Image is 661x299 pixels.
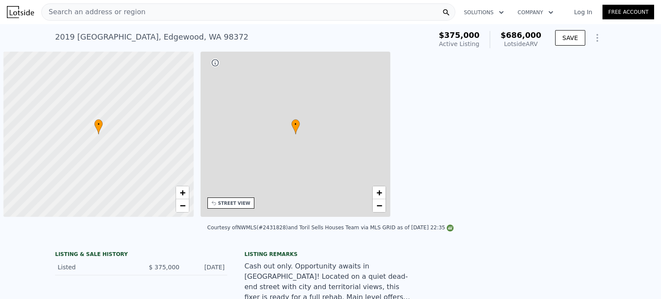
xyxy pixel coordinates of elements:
[511,5,560,20] button: Company
[589,29,606,46] button: Show Options
[186,263,225,271] div: [DATE]
[447,225,454,231] img: NWMLS Logo
[439,40,479,47] span: Active Listing
[218,200,250,207] div: STREET VIEW
[291,119,300,134] div: •
[94,119,103,134] div: •
[439,31,480,40] span: $375,000
[42,7,145,17] span: Search an address or region
[207,225,454,231] div: Courtesy of NWMLS (#2431828) and Toril Sells Houses Team via MLS GRID as of [DATE] 22:35
[176,199,189,212] a: Zoom out
[457,5,511,20] button: Solutions
[55,251,227,259] div: LISTING & SALE HISTORY
[58,263,134,271] div: Listed
[377,200,382,211] span: −
[176,186,189,199] a: Zoom in
[55,31,248,43] div: 2019 [GEOGRAPHIC_DATA] , Edgewood , WA 98372
[377,187,382,198] span: +
[244,251,417,258] div: Listing remarks
[149,264,179,271] span: $ 375,000
[291,120,300,128] span: •
[179,200,185,211] span: −
[602,5,654,19] a: Free Account
[179,187,185,198] span: +
[373,199,386,212] a: Zoom out
[555,30,585,46] button: SAVE
[500,40,541,48] div: Lotside ARV
[564,8,602,16] a: Log In
[500,31,541,40] span: $686,000
[94,120,103,128] span: •
[373,186,386,199] a: Zoom in
[7,6,34,18] img: Lotside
